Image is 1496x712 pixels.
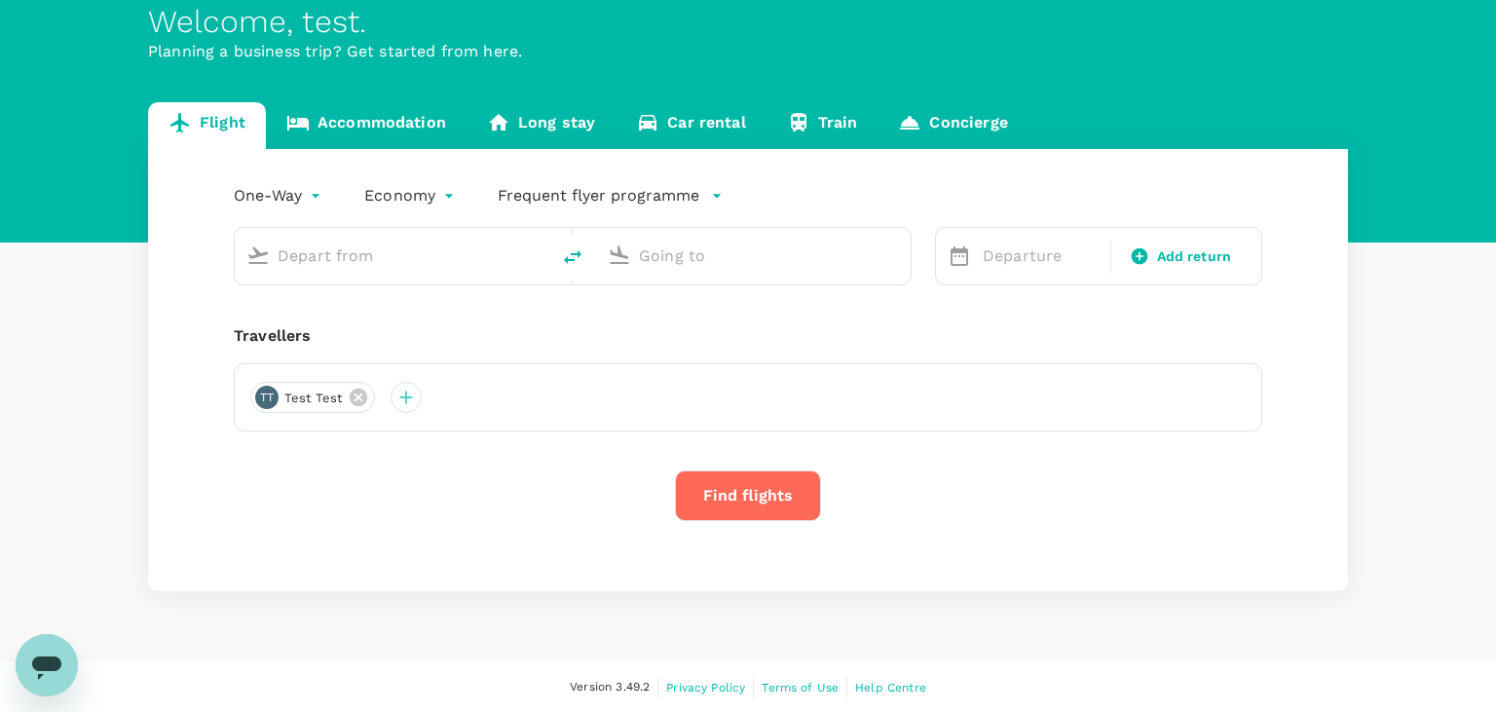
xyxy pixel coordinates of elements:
button: Find flights [675,470,821,521]
p: Planning a business trip? Get started from here. [148,40,1348,63]
a: Help Centre [855,677,926,698]
div: One-Way [234,180,325,211]
input: Depart from [278,241,508,271]
div: TTtest test [250,382,375,413]
span: Privacy Policy [666,681,745,694]
iframe: Button to launch messaging window [16,634,78,696]
a: Flight [148,102,266,149]
a: Privacy Policy [666,677,745,698]
a: Car rental [616,102,767,149]
button: Frequent flyer programme [498,184,723,207]
button: delete [549,234,596,281]
a: Train [767,102,879,149]
button: Open [536,253,540,257]
span: Add return [1157,246,1232,267]
p: Frequent flyer programme [498,184,699,207]
input: Going to [639,241,870,271]
a: Long stay [467,102,616,149]
span: test test [273,389,354,408]
a: Accommodation [266,102,467,149]
a: Terms of Use [762,677,839,698]
span: Help Centre [855,681,926,694]
div: Travellers [234,324,1262,348]
span: Terms of Use [762,681,839,694]
div: Welcome , test . [148,4,1348,40]
button: Open [897,253,901,257]
div: Economy [364,180,459,211]
div: TT [255,386,279,409]
p: Departure [983,244,1099,268]
a: Concierge [878,102,1028,149]
span: Version 3.49.2 [570,678,650,697]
